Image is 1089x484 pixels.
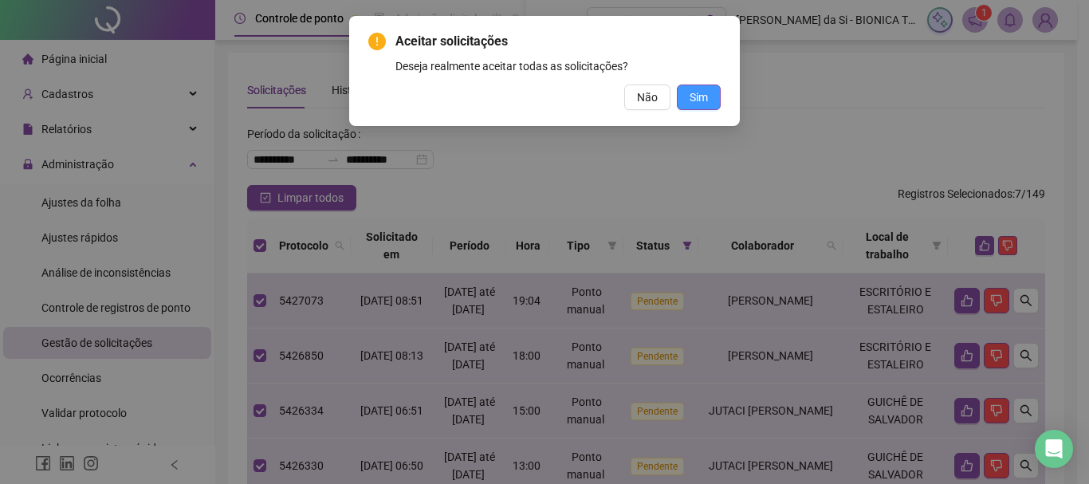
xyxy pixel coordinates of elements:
span: Não [637,89,658,106]
button: Não [624,85,670,110]
span: Sim [690,89,708,106]
span: Aceitar solicitações [395,32,721,51]
button: Sim [677,85,721,110]
span: exclamation-circle [368,33,386,50]
div: Deseja realmente aceitar todas as solicitações? [395,57,721,75]
div: Open Intercom Messenger [1035,430,1073,468]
